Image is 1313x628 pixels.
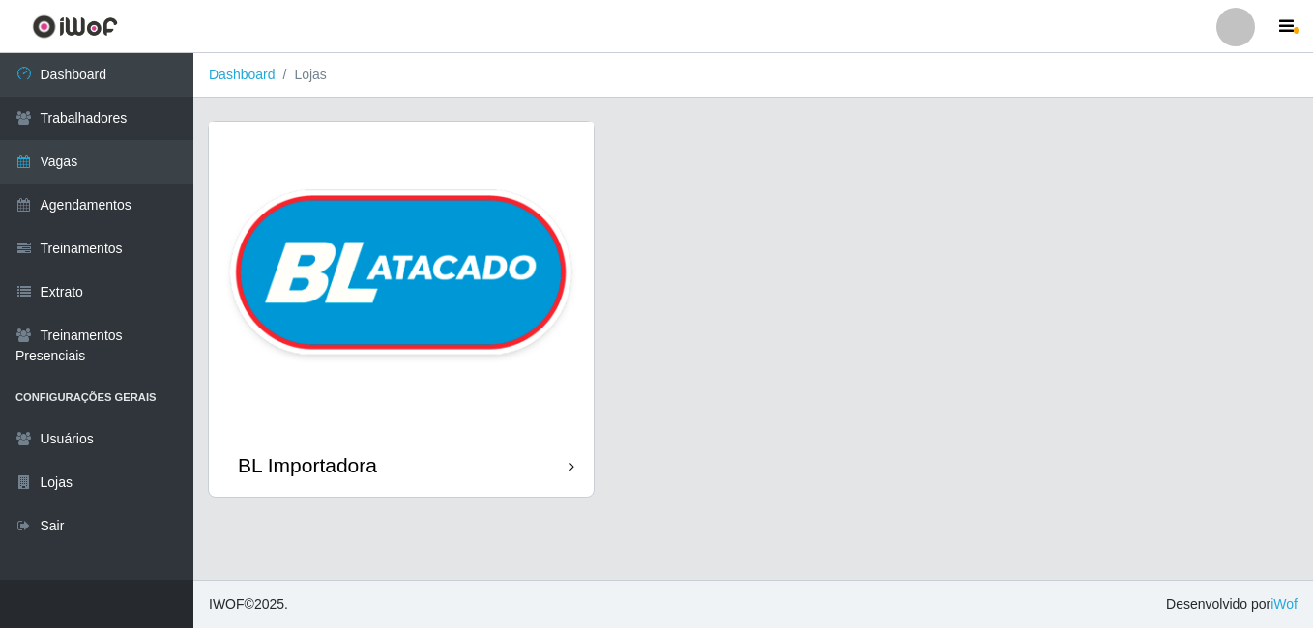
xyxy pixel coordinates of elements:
li: Lojas [276,65,327,85]
a: iWof [1270,596,1298,612]
nav: breadcrumb [193,53,1313,98]
a: Dashboard [209,67,276,82]
span: © 2025 . [209,594,288,614]
img: cardImg [209,122,594,434]
div: BL Importadora [238,453,377,477]
a: BL Importadora [209,122,594,497]
img: CoreUI Logo [32,14,118,39]
span: IWOF [209,596,245,612]
span: Desenvolvido por [1166,594,1298,614]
